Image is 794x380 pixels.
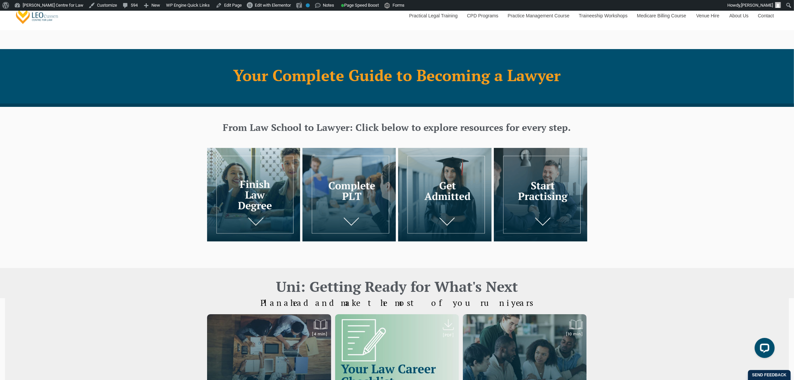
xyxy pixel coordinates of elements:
span: Edit with Elementor [255,3,291,8]
h2: Uni: Getting Ready for What's Next [207,278,587,295]
h3: From Law School to Lawyer: Click below to explore resources for every step. [209,119,585,136]
a: Venue Hire [691,1,724,30]
a: CPD Programs [462,1,503,30]
span: ahead and make the most of your [284,297,484,308]
span: uni [484,297,511,308]
a: Practice Management Course [503,1,574,30]
iframe: LiveChat chat widget [749,335,777,363]
span: years [511,297,533,308]
div: No index [306,3,310,7]
a: Practical Legal Training [404,1,462,30]
h1: Your Complete Guide to Becoming a Lawyer [210,67,584,83]
a: Contact [753,1,779,30]
a: Traineeship Workshops [574,1,632,30]
span: Plan [260,297,533,308]
a: [PERSON_NAME] Centre for Law [15,5,59,24]
a: Medicare Billing Course [632,1,691,30]
a: About Us [724,1,753,30]
span: [PERSON_NAME] [741,3,773,8]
